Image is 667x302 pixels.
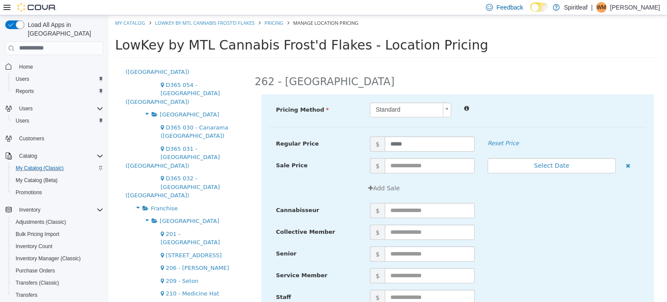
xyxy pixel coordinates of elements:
a: Bulk Pricing Import [12,229,63,239]
a: Users [12,74,33,84]
span: Users [16,103,103,114]
span: Promotions [12,187,103,198]
span: Promotions [16,189,42,196]
a: Transfers [12,290,41,300]
span: [STREET_ADDRESS] [57,237,113,243]
span: Purchase Orders [12,265,103,276]
button: Transfers [9,289,107,301]
a: Transfers (Classic) [12,278,63,288]
button: Inventory [2,204,107,216]
button: Purchase Orders [9,265,107,277]
button: Adjustments (Classic) [9,216,107,228]
a: My Catalog (Classic) [12,163,67,173]
span: [GEOGRAPHIC_DATA] [51,202,111,209]
span: Regular Price [168,125,210,132]
button: Bulk Pricing Import [9,228,107,240]
img: Cova [17,3,56,12]
span: Users [12,74,103,84]
span: Cannabisseur [168,192,211,198]
a: Standard [261,87,343,102]
button: Users [9,115,107,127]
span: Customers [19,135,44,142]
span: Inventory Manager (Classic) [16,255,81,262]
span: $ [261,143,276,158]
a: Promotions [12,187,46,198]
button: Customers [2,132,107,145]
a: Reports [12,86,37,96]
button: My Catalog (Beta) [9,174,107,186]
button: Catalog [2,150,107,162]
span: Catalog [19,153,37,159]
a: Pricing [156,4,175,11]
span: D365 054 - [GEOGRAPHIC_DATA] ([GEOGRAPHIC_DATA]) [17,66,111,90]
button: Users [2,103,107,115]
a: My Catalog (Beta) [12,175,61,186]
span: 210 - Medicine Hat [57,275,111,282]
span: Transfers (Classic) [12,278,103,288]
span: D365 032 - [GEOGRAPHIC_DATA] ([GEOGRAPHIC_DATA]) [17,160,111,183]
button: Promotions [9,186,107,199]
button: Reports [9,85,107,97]
span: Inventory Manager (Classic) [12,253,103,264]
span: Catalog [16,151,103,161]
span: Collective Member [168,213,227,220]
button: Add Sale [255,165,296,181]
span: WM [597,2,606,13]
span: $ [261,209,276,225]
span: Customers [16,133,103,144]
span: Standard [262,88,331,102]
span: Users [16,76,29,83]
span: My Catalog (Beta) [12,175,103,186]
div: Wanda M [596,2,607,13]
span: Bulk Pricing Import [16,231,59,238]
span: LowKey by MTL Cannabis Frost'd Flakes - Location Pricing [7,22,380,37]
span: Franchise [42,190,69,196]
span: Transfers [12,290,103,300]
span: Inventory [19,206,40,213]
a: Customers [16,133,48,144]
button: Inventory Manager (Classic) [9,252,107,265]
span: Users [16,117,29,124]
button: Catalog [16,151,40,161]
span: Inventory Count [16,243,53,250]
span: Inventory Count [12,241,103,252]
span: Transfers [16,292,37,299]
button: Users [9,73,107,85]
p: [PERSON_NAME] [610,2,660,13]
span: Pricing Method [168,91,221,98]
span: Transfers (Classic) [16,279,59,286]
a: Adjustments (Classic) [12,217,69,227]
a: My Catalog [7,4,36,11]
span: Manage Location Pricing [185,4,250,11]
em: Reset Price [379,125,410,131]
button: Inventory [16,205,44,215]
span: My Catalog (Classic) [12,163,103,173]
span: Purchase Orders [16,267,55,274]
a: Inventory Count [12,241,56,252]
span: Senior [168,235,188,242]
span: Feedback [496,3,523,12]
span: Adjustments (Classic) [16,219,66,226]
a: LowKey by MTL Cannabis Frost'd Flakes [46,4,146,11]
span: Reports [16,88,34,95]
span: Users [12,116,103,126]
span: Staff [168,279,183,285]
span: [GEOGRAPHIC_DATA] [51,96,111,103]
h2: 262 - [GEOGRAPHIC_DATA] [146,60,286,73]
span: $ [261,253,276,268]
span: $ [261,188,276,203]
span: Adjustments (Classic) [12,217,103,227]
span: Service Member [168,257,219,263]
p: | [591,2,593,13]
input: Dark Mode [530,3,548,12]
button: My Catalog (Classic) [9,162,107,174]
span: Home [16,61,103,72]
span: $ [261,275,276,290]
span: My Catalog (Classic) [16,165,64,172]
span: Reports [12,86,103,96]
p: Spiritleaf [564,2,588,13]
button: Transfers (Classic) [9,277,107,289]
button: Users [16,103,36,114]
span: Home [19,63,33,70]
